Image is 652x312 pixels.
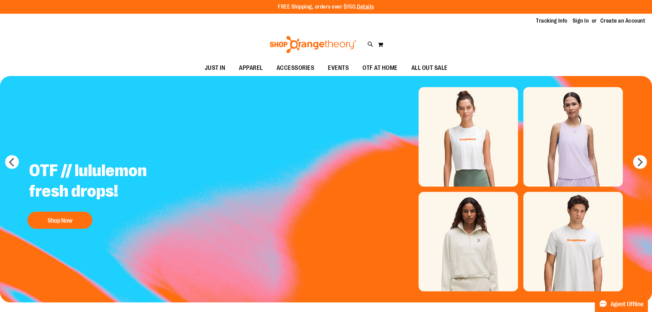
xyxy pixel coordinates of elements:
[411,60,448,76] span: ALL OUT SALE
[277,60,315,76] span: ACCESSORIES
[27,212,92,229] button: Shop Now
[24,155,194,208] h2: OTF // lululemon fresh drops!
[269,36,357,53] img: Shop Orangetheory
[239,60,263,76] span: APPAREL
[611,301,643,308] span: Agent Offline
[595,296,648,312] button: Agent Offline
[278,3,374,11] p: FREE Shipping, orders over $150.
[536,17,567,25] a: Tracking Info
[633,155,647,169] button: next
[5,155,19,169] button: prev
[205,60,226,76] span: JUST IN
[357,4,374,10] a: Details
[600,17,645,25] a: Create an Account
[328,60,349,76] span: EVENTS
[24,155,194,232] a: OTF // lululemon fresh drops! Shop Now
[573,17,589,25] a: Sign In
[362,60,398,76] span: OTF AT HOME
